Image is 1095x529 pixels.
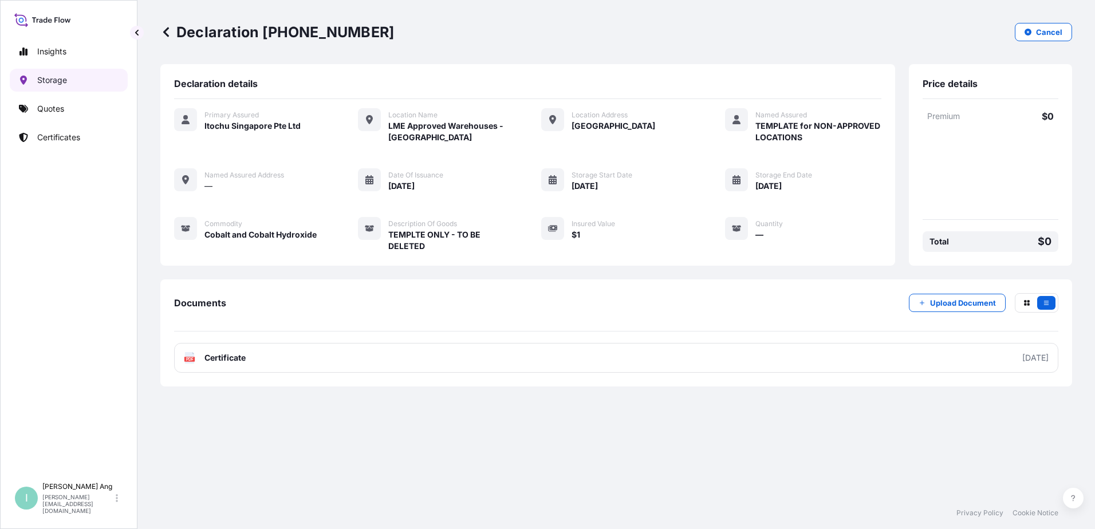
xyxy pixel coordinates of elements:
p: Insights [37,46,66,57]
span: Location Address [572,110,628,120]
a: Cookie Notice [1013,508,1058,518]
p: Storage [37,74,67,86]
p: Documents [174,298,226,307]
p: [PERSON_NAME][EMAIL_ADDRESS][DOMAIN_NAME] [42,494,113,514]
a: Privacy Policy [956,508,1003,518]
span: TEMPLATE for NON-APPROVED LOCATIONS [755,120,881,143]
p: Declaration [PHONE_NUMBER] [160,23,394,41]
span: Certificate [204,352,246,364]
span: Quantity [755,219,783,228]
span: TEMPLTE ONLY - TO BE DELETED [388,229,514,252]
a: Certificates [10,126,128,149]
button: Upload Document [909,294,1006,312]
div: [DATE] [1022,352,1049,364]
a: Insights [10,40,128,63]
p: Total [929,236,949,247]
span: Location Name [388,110,438,120]
span: Price details [923,78,978,89]
a: Quotes [10,97,128,120]
p: Premium [927,110,991,122]
span: Cobalt and Cobalt Hydroxide [204,229,317,240]
a: PDFCertificate[DATE] [174,343,1058,373]
span: Named Assured [755,110,807,120]
span: [GEOGRAPHIC_DATA] [572,120,655,132]
p: $0 [990,110,1054,122]
span: I [25,492,28,504]
span: — [204,180,212,192]
p: [PERSON_NAME] Ang [42,482,113,491]
p: Certificates [37,132,80,143]
span: — [755,229,763,240]
text: PDF [186,357,194,361]
p: Upload Document [930,297,996,309]
span: Commodity [204,219,242,228]
span: LME Approved Warehouses - [GEOGRAPHIC_DATA] [388,120,514,143]
span: [DATE] [572,180,598,192]
span: Storage End Date [755,171,812,180]
p: Quotes [37,103,64,115]
span: Description of Goods [388,219,457,228]
span: Declaration details [174,78,258,89]
span: Named Assured Address [204,171,284,180]
span: Primary Assured [204,110,259,120]
button: Cancel [1015,23,1072,41]
p: $0 [1038,236,1051,247]
a: Storage [10,69,128,92]
p: Cancel [1036,26,1062,38]
span: [DATE] [755,180,782,192]
span: $1 [572,229,580,240]
span: [DATE] [388,180,415,192]
span: Insured Value [572,219,615,228]
span: Storage Start Date [572,171,632,180]
span: Itochu Singapore Pte Ltd [204,120,301,132]
span: Date of Issuance [388,171,443,180]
